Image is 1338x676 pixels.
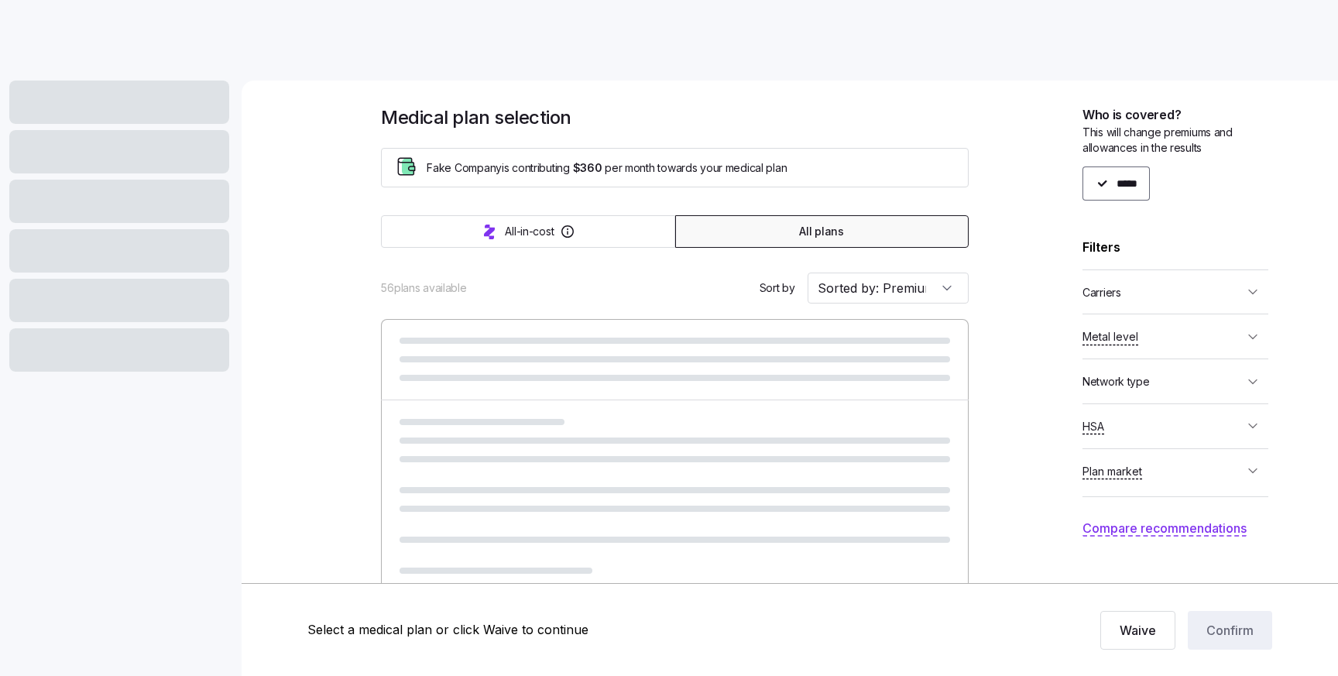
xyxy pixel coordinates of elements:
[1188,611,1272,650] button: Confirm
[1082,419,1104,434] span: HSA
[573,160,602,176] span: $360
[1082,285,1121,300] span: Carriers
[799,224,843,239] span: All plans
[1082,374,1150,389] span: Network type
[1120,621,1156,640] span: Waive
[427,160,787,176] span: Fake Company is contributing per month towards your medical plan
[760,280,795,296] span: Sort by
[1082,365,1268,397] button: Network type
[307,620,946,640] div: Select a medical plan or click Waive to continue
[1082,238,1268,257] div: Filters
[1206,621,1254,640] span: Confirm
[1082,321,1268,352] button: Metal level
[1082,329,1138,345] span: Metal level
[808,273,969,304] input: Order by dropdown
[1082,519,1247,538] button: Compare recommendations
[1082,455,1268,487] button: Plan market
[1082,464,1142,479] span: Plan market
[381,105,968,129] h1: Medical plan selection
[1082,410,1268,442] button: HSA
[1100,611,1175,650] button: Waive
[1082,125,1268,156] span: This will change premiums and allowances in the results
[1082,105,1181,125] span: Who is covered?
[381,280,466,296] span: 56 plans available
[1082,276,1268,308] button: Carriers
[505,224,554,239] span: All-in-cost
